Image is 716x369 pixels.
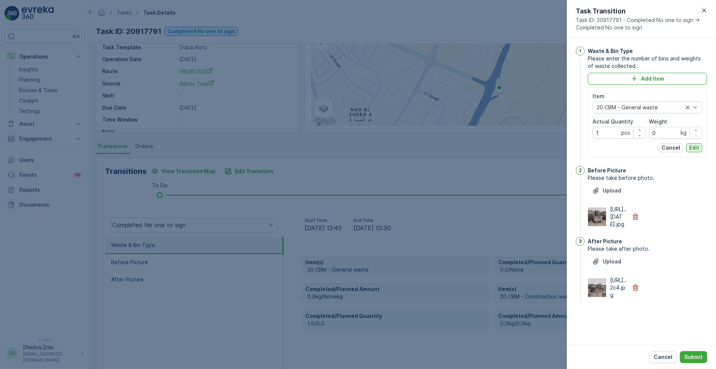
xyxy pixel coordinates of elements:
[576,47,585,56] div: 1
[588,238,622,245] p: After Picture
[588,185,626,197] button: Upload File
[588,174,707,182] span: Please take before photo.
[588,73,707,85] button: Add Item
[649,351,677,363] button: Cancel
[588,55,707,70] span: Please enter the number of bins and weights of waste collected.
[603,258,621,265] p: Upload
[689,144,699,151] p: Edit
[576,166,585,175] div: 2
[649,118,667,125] label: Weight
[588,256,626,268] button: Upload File
[593,93,604,99] label: Item
[610,206,627,228] p: [URL]..[DATE].jpg
[680,351,707,363] button: Submit
[662,144,680,151] p: Cancel
[588,47,633,55] p: Waste & Bin Type
[588,245,707,253] span: Please take after photo.
[576,16,700,31] span: Task ID: 20917791 - Completed No one to sign -> Completed No one to sign
[654,353,672,361] p: Cancel
[621,129,630,137] p: pcs
[681,129,687,137] p: kg
[610,276,627,299] p: [URL]..2c4.jpg
[641,75,664,82] p: Add Item
[593,118,633,125] label: Actual Quantity
[686,143,702,152] button: Edit
[588,207,606,226] img: Media Preview
[588,278,606,297] img: Media Preview
[659,143,683,152] button: Cancel
[684,353,703,361] p: Submit
[576,6,700,16] p: Task Transition
[603,187,621,194] p: Upload
[588,167,626,174] p: Before Picture
[576,237,585,246] div: 3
